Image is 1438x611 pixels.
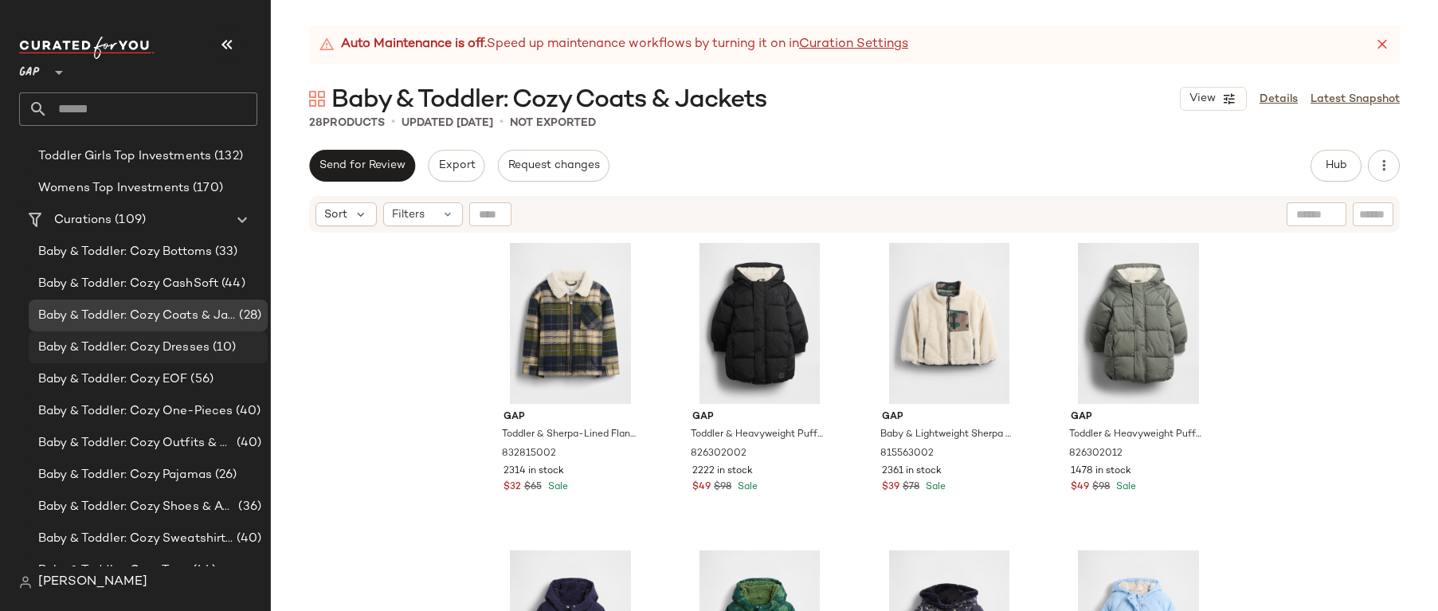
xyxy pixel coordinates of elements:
span: Baby & Toddler: Cozy Outfits & Sets [38,434,233,452]
span: 826302002 [691,447,746,461]
img: svg%3e [309,91,325,107]
span: 2314 in stock [503,464,564,479]
span: Request changes [507,159,600,172]
span: Baby & Toddler: Cozy Bottoms [38,243,212,261]
span: Toddler & Sherpa-Lined Flannel Shirt Jacket by Gap Blue Green Plaid Size 18-24 M [502,428,637,442]
span: GAP [19,54,40,83]
span: View [1189,92,1216,105]
strong: Auto Maintenance is off. [341,35,487,54]
span: (40) [233,402,261,421]
span: Sale [735,482,758,492]
span: Gap [882,410,1017,425]
button: Export [428,150,484,182]
p: updated [DATE] [402,115,493,131]
span: (109) [112,211,146,229]
span: Sale [1113,482,1136,492]
span: Baby & Toddler: Cozy Dresses [38,339,210,357]
span: Export [437,159,475,172]
span: Send for Review [319,159,406,172]
span: $49 [692,480,711,495]
span: $32 [503,480,521,495]
span: 832815002 [502,447,556,461]
span: (170) [190,179,223,198]
span: Filters [392,206,425,223]
span: Toddler & Heavyweight Puffer Coat by Gap Green Size 18-24 M [1069,428,1204,442]
span: Gap [503,410,638,425]
span: (44) [190,562,217,580]
img: cfy_white_logo.C9jOOHJF.svg [19,37,155,59]
img: cn59894304.jpg [491,243,651,404]
span: Baby & Toddler: Cozy Coats & Jackets [331,84,766,116]
span: Baby & Toddler: Cozy Pajamas [38,466,212,484]
span: (33) [212,243,238,261]
span: Baby & Toddler: Cozy One-Pieces [38,402,233,421]
a: Curation Settings [799,35,908,54]
span: $98 [1092,480,1110,495]
span: 2361 in stock [882,464,942,479]
span: Womens Top Investments [38,179,190,198]
span: Toddler Girls Top Investments [38,147,211,166]
span: Baby & Lightweight Sherpa Reversible Jacket by Gap Green Camo Size 6-12 M [880,428,1015,442]
span: Baby & Toddler: Cozy EOF [38,370,187,389]
span: Baby & Toddler: Cozy Tops [38,562,190,580]
span: Hub [1325,159,1347,172]
span: (36) [235,498,261,516]
span: 28 [309,117,323,129]
span: Toddler & Heavyweight Puffer Coat by Gap Black Size 4 YRS [691,428,825,442]
span: $65 [524,480,542,495]
span: Sort [324,206,347,223]
span: (56) [187,370,214,389]
span: • [500,113,503,132]
img: svg%3e [19,576,32,589]
span: Baby & Toddler: Cozy CashSoft [38,275,218,293]
div: Speed up maintenance workflows by turning it on in [319,35,908,54]
div: Products [309,115,385,131]
span: Sale [923,482,946,492]
span: (44) [218,275,245,293]
img: cn59863976.jpg [680,243,840,404]
span: (10) [210,339,237,357]
span: (40) [233,530,261,548]
span: 1478 in stock [1071,464,1131,479]
img: cn59863985.jpg [1058,243,1218,404]
span: $49 [1071,480,1089,495]
span: Gap [1071,410,1205,425]
span: 815563002 [880,447,934,461]
span: (132) [211,147,243,166]
span: Gap [692,410,827,425]
span: $98 [714,480,731,495]
span: Baby & Toddler: Cozy Shoes & Accessories [38,498,235,516]
button: Send for Review [309,150,415,182]
span: $78 [903,480,919,495]
span: 826302012 [1069,447,1123,461]
span: $39 [882,480,899,495]
button: Hub [1311,150,1362,182]
span: Baby & Toddler: Cozy Coats & Jackets [38,307,236,325]
span: Curations [54,211,112,229]
a: Latest Snapshot [1311,91,1400,108]
span: • [391,113,395,132]
span: (26) [212,466,237,484]
button: View [1180,87,1247,111]
span: (40) [233,434,261,452]
button: Request changes [498,150,609,182]
p: Not Exported [510,115,596,131]
span: [PERSON_NAME] [38,573,147,592]
span: 2222 in stock [692,464,753,479]
img: cn59795239.jpg [869,243,1029,404]
a: Details [1260,91,1298,108]
span: Baby & Toddler: Cozy Sweatshirts & Sweatpants [38,530,233,548]
span: (28) [236,307,261,325]
span: Sale [545,482,568,492]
